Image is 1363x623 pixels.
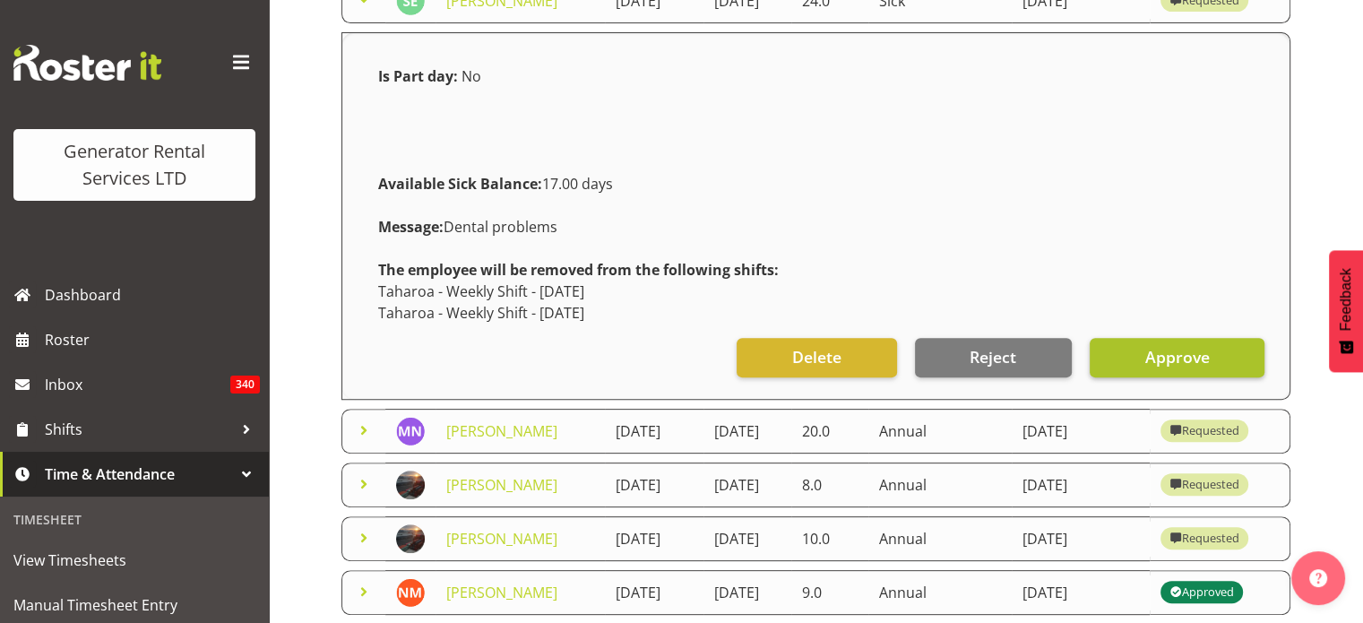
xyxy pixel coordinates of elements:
td: [DATE] [1012,463,1151,507]
td: [DATE] [1012,516,1151,561]
td: [DATE] [703,570,791,615]
a: [PERSON_NAME] [446,583,557,602]
button: Reject [915,338,1072,377]
td: [DATE] [605,463,703,507]
span: Delete [792,345,841,368]
span: Roster [45,326,260,353]
button: Feedback - Show survey [1329,250,1363,372]
td: Annual [868,570,1012,615]
td: Annual [868,409,1012,454]
div: Requested [1169,474,1239,496]
div: Approved [1169,582,1234,603]
img: nathan-maxwell11248.jpg [396,578,425,607]
span: Reject [970,345,1016,368]
span: Feedback [1338,268,1354,331]
td: [DATE] [1012,570,1151,615]
a: [PERSON_NAME] [446,475,557,495]
span: Taharoa - Weekly Shift - [DATE] [378,303,584,323]
td: 10.0 [791,516,867,561]
span: Time & Attendance [45,461,233,488]
a: View Timesheets [4,538,264,583]
strong: Available Sick Balance: [378,174,542,194]
img: help-xxl-2.png [1309,569,1327,587]
strong: The employee will be removed from the following shifts: [378,260,779,280]
a: [PERSON_NAME] [446,421,557,441]
td: [DATE] [605,516,703,561]
div: Generator Rental Services LTD [31,138,237,192]
a: [PERSON_NAME] [446,529,557,549]
button: Approve [1090,338,1264,377]
td: Annual [868,463,1012,507]
div: Timesheet [4,501,264,538]
td: [DATE] [703,463,791,507]
span: View Timesheets [13,547,255,574]
span: Shifts [45,416,233,443]
td: [DATE] [1012,409,1151,454]
td: [DATE] [703,516,791,561]
img: mina-nomani178.jpg [396,417,425,446]
div: 17.00 days [367,162,1264,205]
img: chris-fry713a93f5bd2e892ba2382d9a4853c96d.png [396,524,425,553]
td: [DATE] [703,409,791,454]
td: [DATE] [605,570,703,615]
span: Taharoa - Weekly Shift - [DATE] [378,281,584,301]
strong: Message: [378,217,444,237]
div: Requested [1169,420,1239,442]
div: Dental problems [367,205,1264,248]
span: Dashboard [45,281,260,308]
td: 20.0 [791,409,867,454]
img: Rosterit website logo [13,45,161,81]
span: Inbox [45,371,230,398]
td: 9.0 [791,570,867,615]
span: Approve [1144,345,1209,368]
button: Delete [737,338,896,377]
span: 340 [230,376,260,394]
img: chris-fry713a93f5bd2e892ba2382d9a4853c96d.png [396,471,425,499]
strong: Is Part day: [378,66,458,86]
td: Annual [868,516,1012,561]
td: [DATE] [605,409,703,454]
div: Requested [1169,528,1239,549]
span: No [462,66,481,86]
span: Manual Timesheet Entry [13,592,255,619]
td: 8.0 [791,463,867,507]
